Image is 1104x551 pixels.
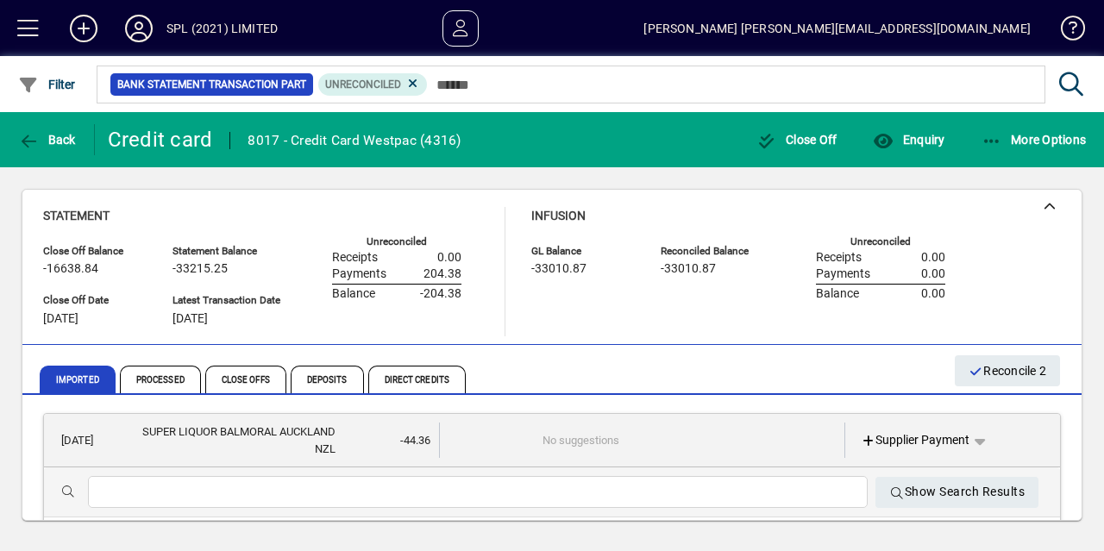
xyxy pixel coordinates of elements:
span: Close Off [756,133,837,147]
span: Processed [120,366,201,393]
span: -44.36 [400,434,430,447]
span: Payments [332,267,386,281]
span: Show Search Results [889,478,1025,506]
div: SUPER LIQUOR BALMORAL AUCKLAND NZL [134,423,336,457]
span: More Options [982,133,1087,147]
span: 0.00 [921,287,945,301]
span: -16638.84 [43,262,98,276]
span: Balance [332,287,375,301]
span: Deposits [291,366,364,393]
span: 204.38 [423,267,461,281]
span: Close Off Date [43,295,147,306]
span: 0.00 [437,251,461,265]
span: Imported [40,366,116,393]
span: Bank Statement Transaction Part [117,76,306,93]
span: Direct Credits [368,366,466,393]
td: [DATE] [53,423,134,458]
span: [DATE] [43,312,78,326]
div: Credit card [108,126,213,153]
span: Receipts [332,251,378,265]
div: 8017 - Credit Card Westpac (4316) [248,127,461,154]
div: SPL (2021) LIMITED [166,15,278,42]
span: [DATE] [172,312,208,326]
span: Supplier Payment [861,431,970,449]
span: Close Off Balance [43,246,147,257]
span: -33215.25 [172,262,228,276]
span: -33010.87 [531,262,586,276]
span: Unreconciled [325,78,401,91]
a: Supplier Payment [854,425,977,456]
span: Statement Balance [172,246,280,257]
label: Unreconciled [850,236,911,247]
mat-chip: Reconciliation Status: Unreconciled [318,73,428,96]
span: 0.00 [921,267,945,281]
button: Reconcile 2 [955,355,1060,386]
td: No suggestions [543,423,744,458]
span: Latest Transaction Date [172,295,280,306]
button: Close Off [752,124,842,155]
mat-expansion-panel-header: [DATE]SUPER LIQUOR BALMORAL AUCKLAND NZL-44.36No suggestionsSupplier Payment [44,414,1060,467]
span: Filter [18,78,76,91]
span: -204.38 [420,287,461,301]
span: Enquiry [873,133,944,147]
span: GL Balance [531,246,635,257]
button: Filter [14,69,80,100]
span: Close Offs [205,366,286,393]
span: Payments [816,267,870,281]
button: Enquiry [869,124,949,155]
button: Profile [111,13,166,44]
button: Back [14,124,80,155]
button: More Options [977,124,1091,155]
label: Unreconciled [367,236,427,247]
div: [PERSON_NAME] [PERSON_NAME][EMAIL_ADDRESS][DOMAIN_NAME] [643,15,1031,42]
span: Receipts [816,251,862,265]
span: 0.00 [921,251,945,265]
span: Reconciled Balance [661,246,764,257]
button: Add [56,13,111,44]
span: Back [18,133,76,147]
a: Knowledge Base [1048,3,1082,59]
span: -33010.87 [661,262,716,276]
span: Reconcile 2 [969,357,1046,385]
span: Balance [816,287,859,301]
button: Show Search Results [875,477,1038,508]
